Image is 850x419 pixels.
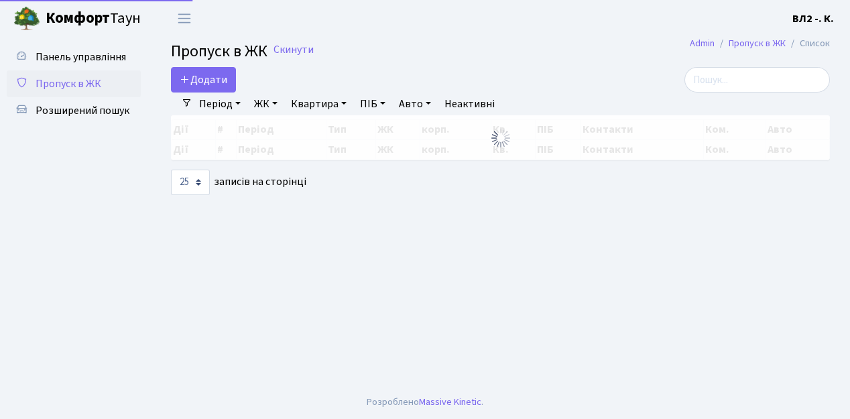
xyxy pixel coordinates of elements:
a: Квартира [286,93,352,115]
a: Admin [690,36,715,50]
a: Скинути [274,44,314,56]
label: записів на сторінці [171,170,306,195]
a: Розширений пошук [7,97,141,124]
a: Авто [393,93,436,115]
span: Додати [180,72,227,87]
img: Обробка... [490,127,511,149]
a: Панель управління [7,44,141,70]
a: Пропуск в ЖК [729,36,786,50]
button: Переключити навігацію [168,7,201,29]
li: Список [786,36,830,51]
div: Розроблено . [367,395,483,410]
span: Панель управління [36,50,126,64]
b: ВЛ2 -. К. [792,11,834,26]
a: Період [194,93,246,115]
a: Додати [171,67,236,93]
a: Massive Kinetic [419,395,481,409]
input: Пошук... [684,67,830,93]
img: logo.png [13,5,40,32]
a: Пропуск в ЖК [7,70,141,97]
a: ЖК [249,93,283,115]
a: ПІБ [355,93,391,115]
a: ВЛ2 -. К. [792,11,834,27]
b: Комфорт [46,7,110,29]
a: Неактивні [439,93,500,115]
span: Пропуск в ЖК [36,76,101,91]
span: Розширений пошук [36,103,129,118]
span: Пропуск в ЖК [171,40,267,63]
span: Таун [46,7,141,30]
select: записів на сторінці [171,170,210,195]
nav: breadcrumb [670,29,850,58]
